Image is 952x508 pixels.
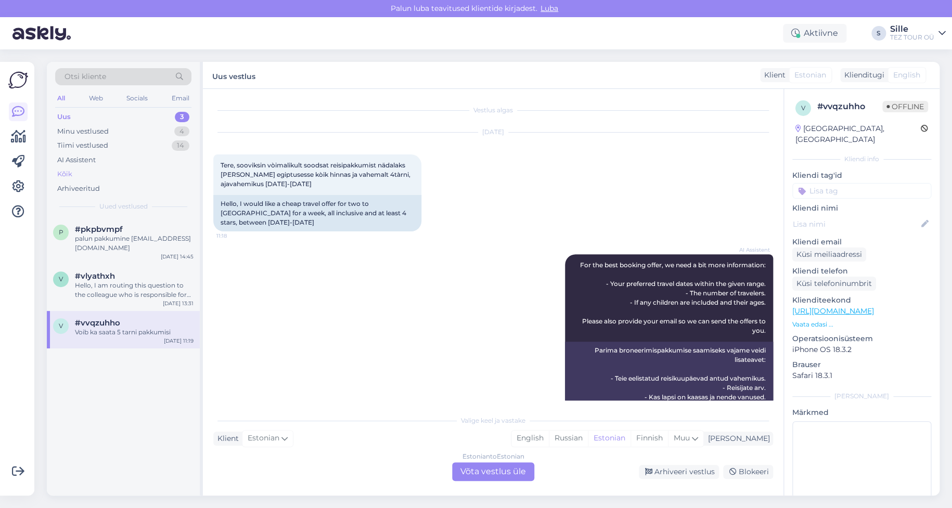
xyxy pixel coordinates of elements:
div: Minu vestlused [57,126,109,137]
span: Otsi kliente [65,71,106,82]
div: 4 [174,126,189,137]
div: Kõik [57,169,72,179]
div: [DATE] 11:19 [164,337,194,345]
div: 14 [172,140,189,151]
span: Offline [882,101,928,112]
span: Estonian [248,433,279,444]
a: SilleTEZ TOUR OÜ [890,25,946,42]
span: Estonian [794,70,826,81]
div: [GEOGRAPHIC_DATA], [GEOGRAPHIC_DATA] [795,123,921,145]
span: p [59,228,63,236]
div: Küsi telefoninumbrit [792,277,876,291]
span: 11:18 [216,232,255,240]
div: TEZ TOUR OÜ [890,33,934,42]
div: Web [87,92,105,105]
span: v [59,322,63,330]
span: English [893,70,920,81]
div: Küsi meiliaadressi [792,248,866,262]
div: Uus [57,112,71,122]
img: Askly Logo [8,70,28,90]
div: Socials [124,92,150,105]
input: Lisa nimi [793,218,919,230]
div: Email [170,92,191,105]
span: Uued vestlused [99,202,148,211]
div: Klient [213,433,239,444]
div: English [511,431,549,446]
span: v [59,275,63,283]
div: Voib ka saata 5 tarni pakkumisi [75,328,194,337]
div: S [871,26,886,41]
div: AI Assistent [57,155,96,165]
p: Safari 18.3.1 [792,370,931,381]
div: Russian [549,431,588,446]
p: Operatsioonisüsteem [792,333,931,344]
span: #pkpbvmpf [75,225,123,234]
div: Võta vestlus üle [452,462,534,481]
p: Kliendi email [792,237,931,248]
span: v [801,104,805,112]
span: Muu [674,433,690,442]
div: [PERSON_NAME] [704,433,770,444]
p: Kliendi nimi [792,203,931,214]
p: Kliendi telefon [792,266,931,277]
span: For the best booking offer, we need a bit more information: - Your preferred travel dates within ... [580,261,767,334]
div: # vvqzuhho [817,100,882,113]
input: Lisa tag [792,183,931,199]
div: Tiimi vestlused [57,140,108,151]
div: Kliendi info [792,154,931,164]
a: [URL][DOMAIN_NAME] [792,306,874,316]
div: All [55,92,67,105]
div: Sille [890,25,934,33]
div: Vestlus algas [213,106,773,115]
div: Estonian to Estonian [462,452,524,461]
label: Uus vestlus [212,68,255,82]
span: Tere, sooviksin vòimalikult soodsat reisipakkumist nädalaks [PERSON_NAME] egiptusesse kòik hinnas... [221,161,412,188]
div: Valige keel ja vastake [213,416,773,425]
div: Arhiveeritud [57,184,100,194]
p: Kliendi tag'id [792,170,931,181]
p: Klienditeekond [792,295,931,306]
div: Finnish [631,431,668,446]
span: Luba [537,4,561,13]
p: iPhone OS 18.3.2 [792,344,931,355]
div: Hello, I am routing this question to the colleague who is responsible for this topic. The reply m... [75,281,194,299]
span: AI Assistent [731,246,770,254]
div: [DATE] 14:45 [161,253,194,260]
div: Estonian [588,431,631,446]
div: [DATE] 13:31 [163,299,194,307]
div: palun pakkumine [EMAIL_ADDRESS][DOMAIN_NAME] [75,234,194,253]
div: Klienditugi [840,70,884,81]
div: [PERSON_NAME] [792,392,931,401]
span: #vvqzuhho [75,318,120,328]
div: 3 [175,112,189,122]
div: Aktiivne [783,24,846,43]
p: Vaata edasi ... [792,320,931,329]
div: Arhiveeri vestlus [639,465,719,479]
div: Klient [760,70,786,81]
p: Brauser [792,359,931,370]
div: Blokeeri [723,465,773,479]
div: Hello, I would like a cheap travel offer for two to [GEOGRAPHIC_DATA] for a week, all inclusive a... [213,195,421,231]
span: #vlyathxh [75,271,115,281]
div: [DATE] [213,127,773,137]
div: Parima broneerimispakkumise saamiseks vajame veidi lisateavet: - Teie eelistatud reisikuupäevad a... [565,342,773,434]
p: Märkmed [792,407,931,418]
